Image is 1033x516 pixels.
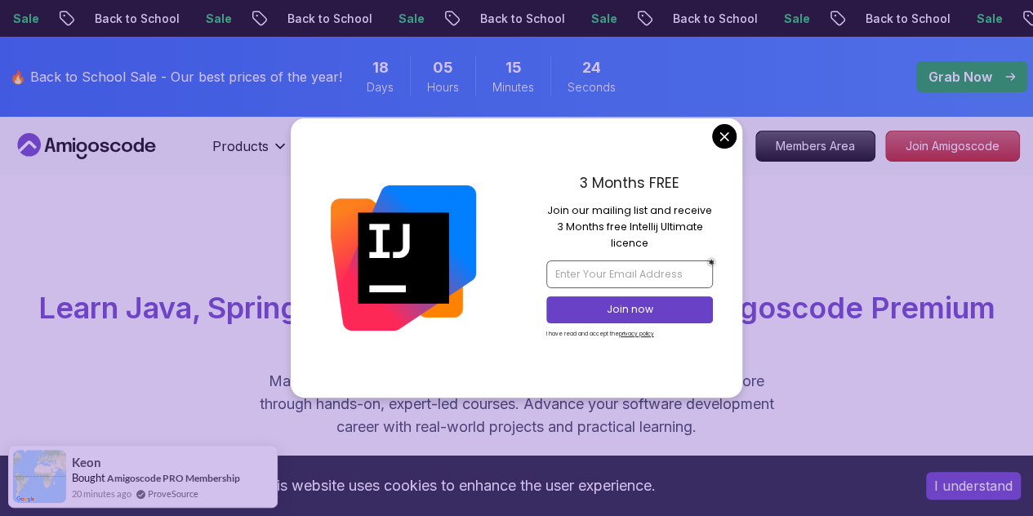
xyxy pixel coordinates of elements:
img: provesource social proof notification image [13,450,66,503]
p: Sale [192,11,244,27]
a: ProveSource [148,487,198,500]
button: Accept cookies [926,472,1021,500]
p: 🔥 Back to School Sale - Our best prices of the year! [10,67,342,87]
p: Sale [770,11,822,27]
p: Master in-demand skills like Java, Spring Boot, DevOps, React, and more through hands-on, expert-... [243,370,791,438]
span: 24 Seconds [582,56,601,79]
span: 20 minutes ago [72,487,131,500]
button: Products [212,136,288,169]
p: Sale [577,11,630,27]
span: 18 Days [372,56,389,79]
span: Days [367,79,394,96]
p: Back to School [852,11,963,27]
p: Products [212,136,269,156]
p: Grab Now [928,67,992,87]
a: Join Amigoscode [885,131,1020,162]
span: 15 Minutes [505,56,522,79]
span: Bought [72,471,105,484]
p: Back to School [274,11,385,27]
div: This website uses cookies to enhance the user experience. [12,468,902,504]
span: Minutes [492,79,534,96]
span: Seconds [568,79,616,96]
a: Amigoscode PRO Membership [107,472,240,484]
p: Back to School [659,11,770,27]
p: Sale [963,11,1015,27]
span: Hours [427,79,459,96]
p: Back to School [81,11,192,27]
a: Members Area [755,131,875,162]
p: Back to School [466,11,577,27]
p: Sale [385,11,437,27]
p: Join Amigoscode [886,131,1019,161]
p: Members Area [756,131,875,161]
span: Keon [72,456,101,469]
span: Learn Java, Spring Boot, DevOps & More with Amigoscode Premium Courses [38,290,995,358]
span: 5 Hours [433,56,453,79]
